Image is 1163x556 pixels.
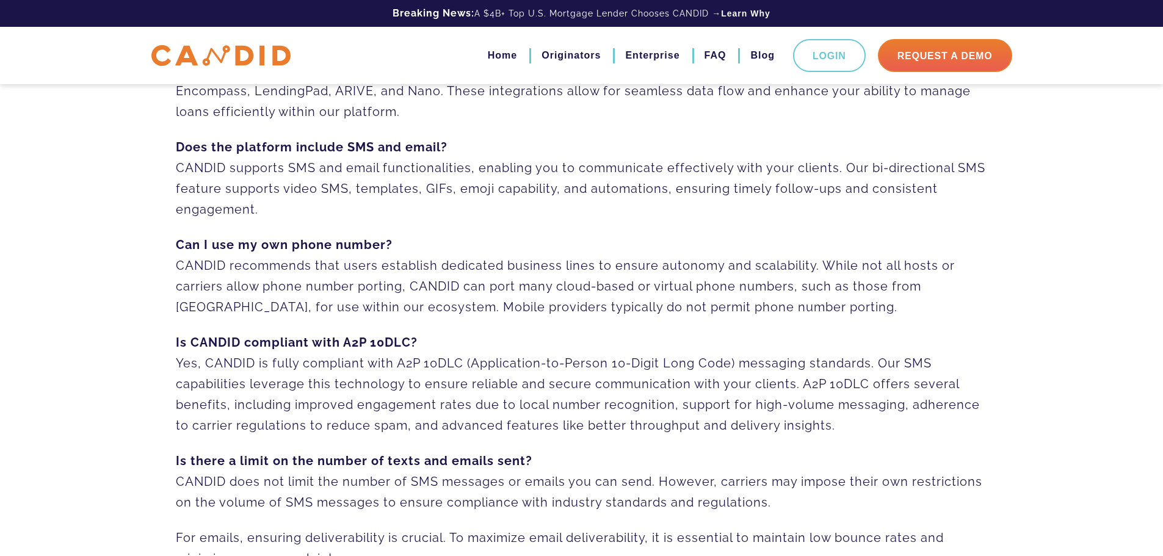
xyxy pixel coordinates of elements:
a: Blog [750,45,775,66]
a: Learn Why [721,7,770,20]
p: CANDID does not limit the number of SMS messages or emails you can send. However, carriers may im... [176,450,988,513]
p: CANDID supports SMS and email functionalities, enabling you to communicate effectively with your ... [176,137,988,220]
a: Login [793,39,866,72]
a: Home [488,45,517,66]
p: Yes, CANDID is fully compliant with A2P 10DLC (Application-to-Person 10-Digit Long Code) messagin... [176,332,988,436]
strong: Can I use my own phone number? [176,237,393,252]
strong: Is there a limit on the number of texts and emails sent? [176,453,532,468]
b: Breaking News: [393,7,474,19]
strong: Does the platform include SMS and email? [176,140,447,154]
a: FAQ [705,45,726,66]
a: Originators [542,45,601,66]
strong: Is CANDID compliant with A2P 10DLC? [176,335,418,350]
a: Request A Demo [878,39,1012,72]
p: CANDID recommends that users establish dedicated business lines to ensure autonomy and scalabilit... [176,234,988,317]
img: CANDID APP [151,45,291,67]
a: Enterprise [625,45,679,66]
